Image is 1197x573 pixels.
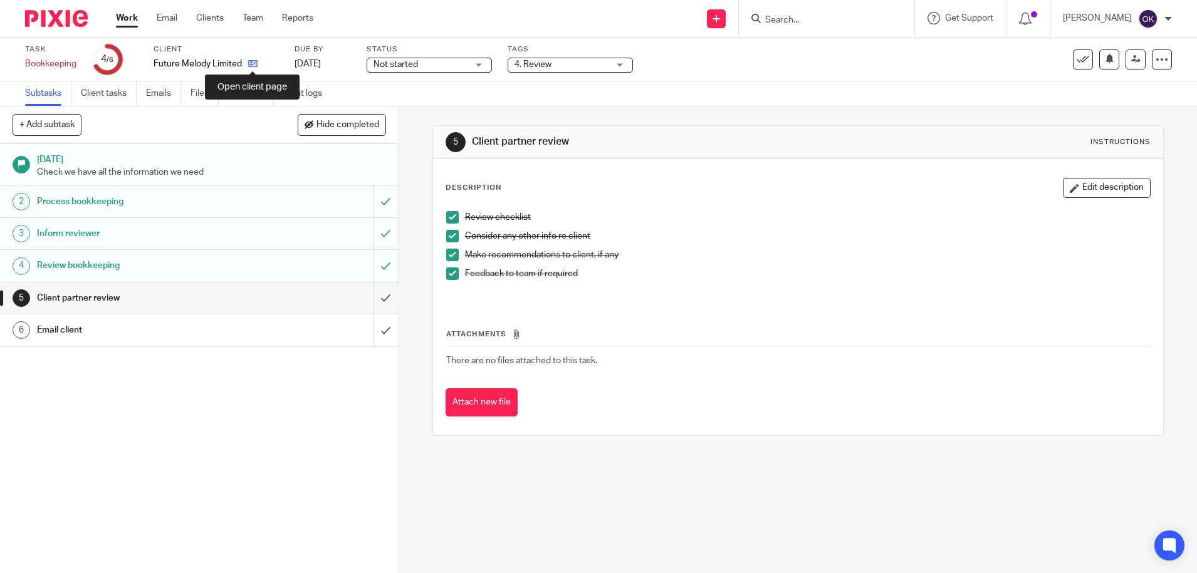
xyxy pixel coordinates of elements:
[37,150,386,166] h1: [DATE]
[154,58,242,70] p: Future Melody Limited
[1138,9,1158,29] img: svg%3E
[465,249,1150,261] p: Make recommendations to client, if any
[37,289,253,307] h1: Client partner review
[13,193,30,210] div: 2
[154,44,279,54] label: Client
[465,230,1150,242] p: Consider any other info re client
[25,10,88,27] img: Pixie
[37,224,253,243] h1: Inform reviewer
[13,114,81,135] button: + Add subtask
[446,132,466,152] div: 5
[13,289,30,307] div: 5
[146,81,181,106] a: Emails
[25,44,76,54] label: Task
[157,12,177,24] a: Email
[283,81,332,106] a: Audit logs
[13,321,30,339] div: 6
[465,267,1150,280] p: Feedback to team if required
[764,15,877,26] input: Search
[116,12,138,24] a: Work
[25,81,71,106] a: Subtasks
[101,52,113,66] div: 4
[446,183,501,193] p: Description
[13,225,30,242] div: 3
[37,256,253,275] h1: Review bookkeeping
[446,388,518,416] button: Attach new file
[472,135,825,148] h1: Client partner review
[515,60,551,69] span: 4. Review
[228,81,274,106] a: Notes (0)
[367,44,492,54] label: Status
[298,114,386,135] button: Hide completed
[508,44,633,54] label: Tags
[107,56,113,63] small: /6
[316,120,379,130] span: Hide completed
[945,14,993,23] span: Get Support
[196,12,224,24] a: Clients
[446,331,506,338] span: Attachments
[37,321,253,339] h1: Email client
[191,81,219,106] a: Files
[1063,12,1132,24] p: [PERSON_NAME]
[295,59,321,68] span: [DATE]
[282,12,313,24] a: Reports
[465,211,1150,224] p: Review checklist
[81,81,137,106] a: Client tasks
[37,192,253,211] h1: Process bookkeeping
[446,356,597,365] span: There are no files attached to this task.
[295,44,351,54] label: Due by
[1063,178,1151,198] button: Edit description
[374,60,418,69] span: Not started
[243,12,263,24] a: Team
[37,166,386,178] p: Check we have all the information we need
[25,58,76,70] div: Bookkeeping
[13,257,30,275] div: 4
[1090,137,1151,147] div: Instructions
